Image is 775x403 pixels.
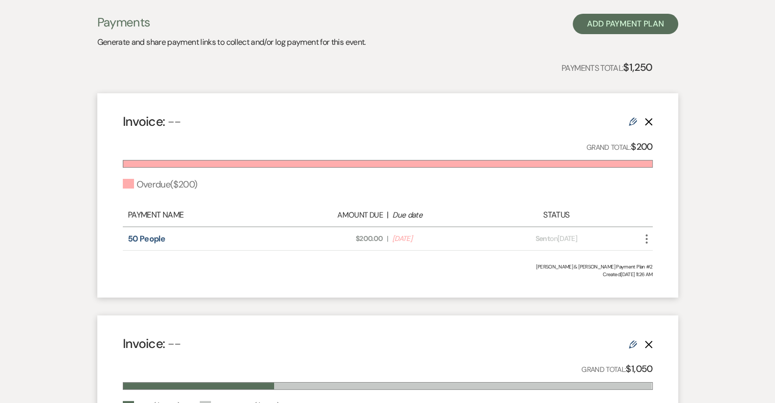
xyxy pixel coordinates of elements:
[536,234,550,243] span: Sent
[123,271,653,278] span: Created: [DATE] 11:26 AM
[284,209,492,221] div: |
[623,61,652,74] strong: $1,250
[392,233,486,244] span: [DATE]
[573,14,678,34] button: Add Payment Plan
[491,209,621,221] div: Status
[123,113,181,130] h4: Invoice:
[289,209,383,221] div: Amount Due
[168,113,181,130] span: --
[491,233,621,244] div: on [DATE]
[97,36,366,49] p: Generate and share payment links to collect and/or log payment for this event.
[97,14,366,31] h3: Payments
[581,362,653,377] p: Grand Total:
[387,233,388,244] span: |
[168,335,181,352] span: --
[123,335,181,353] h4: Invoice:
[123,178,198,192] div: Overdue ( $200 )
[123,263,653,271] div: [PERSON_NAME] & [PERSON_NAME] Payment Plan #2
[586,140,653,154] p: Grand Total:
[392,209,486,221] div: Due date
[128,209,284,221] div: Payment Name
[128,233,165,244] a: 50 People
[626,363,652,375] strong: $1,050
[562,59,653,75] p: Payments Total:
[289,233,383,244] span: $200.00
[631,141,652,153] strong: $200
